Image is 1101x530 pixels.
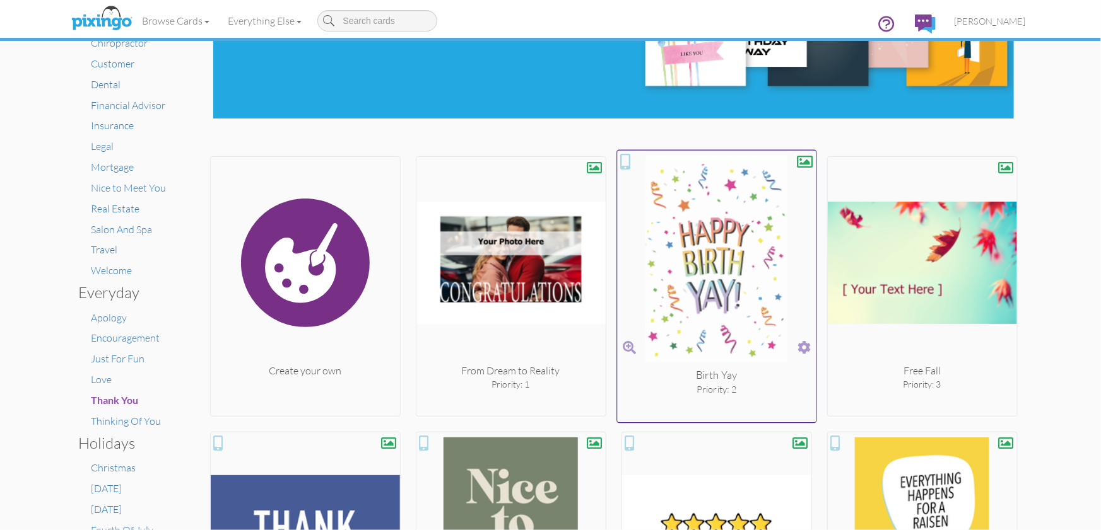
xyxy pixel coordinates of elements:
[91,415,162,427] a: Thinking Of You
[91,140,114,153] a: Legal
[828,378,1017,391] div: Priority: 3
[955,16,1026,26] span: [PERSON_NAME]
[91,99,166,112] a: Financial Advisor
[91,264,132,277] a: Welcome
[219,5,311,37] a: Everything Else
[91,78,121,91] a: Dental
[915,14,936,33] img: comments.svg
[91,311,127,324] a: Apology
[945,5,1035,37] a: [PERSON_NAME]
[91,161,134,173] a: Mortgage
[79,435,170,451] h3: Holidays
[68,3,135,35] img: pixingo logo
[617,383,816,396] div: Priority: 2
[828,364,1017,378] div: Free Fall
[828,162,1017,364] img: 20250908-205024-9e166ba402a1-250.png
[91,243,118,256] a: Travel
[91,461,136,474] a: Christmas
[91,394,139,406] a: Thank You
[91,373,112,386] a: Love
[91,202,140,215] a: Real Estate
[91,119,134,132] a: Insurance
[211,162,400,364] img: create.svg
[91,223,153,236] a: Salon And Spa
[91,352,145,365] a: Just For Fun
[133,5,219,37] a: Browse Cards
[91,482,122,495] a: [DATE]
[317,10,437,32] input: Search cards
[79,284,170,301] h3: Everyday
[91,57,135,70] a: Customer
[416,162,606,364] img: 20250905-201811-b377196b96e5-250.png
[416,378,606,391] div: Priority: 1
[416,364,606,378] div: From Dream to Reality
[91,503,122,516] a: [DATE]
[211,364,400,378] div: Create your own
[91,181,167,194] a: Nice to Meet You
[617,156,816,367] img: 20250828-163716-8d2042864239-250.jpg
[91,331,160,344] a: Encouragement
[91,394,139,406] span: Thank You
[617,367,816,383] div: Birth Yay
